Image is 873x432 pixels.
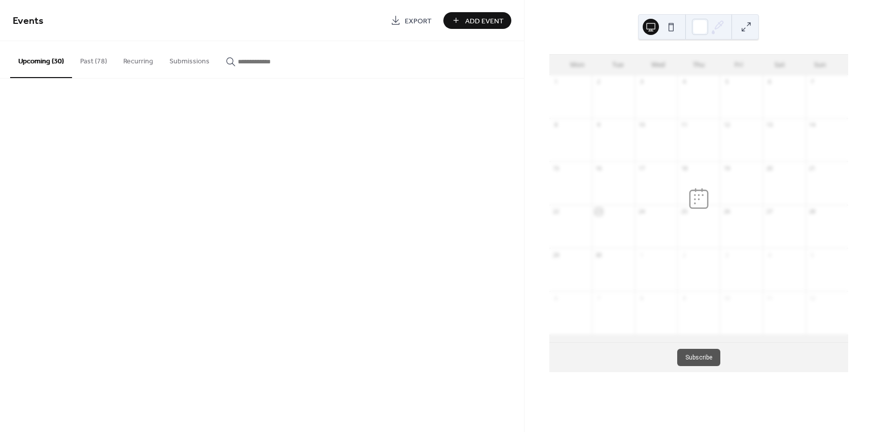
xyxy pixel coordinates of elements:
div: 5 [723,78,730,86]
button: Past (78) [72,41,115,77]
button: Subscribe [677,349,720,366]
div: 10 [723,294,730,302]
div: 17 [638,164,645,172]
div: 4 [680,78,688,86]
div: 10 [638,121,645,129]
div: 4 [766,251,774,259]
div: 27 [766,208,774,215]
div: 14 [809,121,816,129]
div: 21 [809,164,816,172]
div: 20 [766,164,774,172]
div: 28 [809,208,816,215]
div: 7 [809,78,816,86]
div: 19 [723,164,730,172]
div: 8 [638,294,645,302]
div: 22 [552,208,560,215]
button: Add Event [443,12,511,29]
div: 3 [723,251,730,259]
div: 12 [723,121,730,129]
div: 2 [595,78,603,86]
button: Submissions [161,41,218,77]
div: Tue [598,55,638,75]
div: Sun [799,55,840,75]
div: 6 [766,78,774,86]
div: Mon [557,55,598,75]
div: 16 [595,164,603,172]
div: 29 [552,251,560,259]
span: Export [405,16,432,26]
div: 3 [638,78,645,86]
div: 25 [680,208,688,215]
div: 8 [552,121,560,129]
div: Wed [638,55,679,75]
button: Upcoming (30) [10,41,72,78]
div: 9 [595,121,603,129]
div: 9 [680,294,688,302]
div: 23 [595,208,603,215]
span: Events [13,11,44,31]
a: Export [383,12,439,29]
div: 1 [552,78,560,86]
div: 12 [809,294,816,302]
div: 5 [809,251,816,259]
div: 1 [638,251,645,259]
div: Fri [719,55,759,75]
div: 15 [552,164,560,172]
div: Sat [759,55,800,75]
div: 11 [680,121,688,129]
div: 7 [595,294,603,302]
div: 26 [723,208,730,215]
div: 30 [595,251,603,259]
div: 11 [766,294,774,302]
button: Recurring [115,41,161,77]
div: 24 [638,208,645,215]
span: Add Event [465,16,504,26]
div: Thu [678,55,719,75]
div: 18 [680,164,688,172]
div: 13 [766,121,774,129]
div: 6 [552,294,560,302]
div: 2 [680,251,688,259]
